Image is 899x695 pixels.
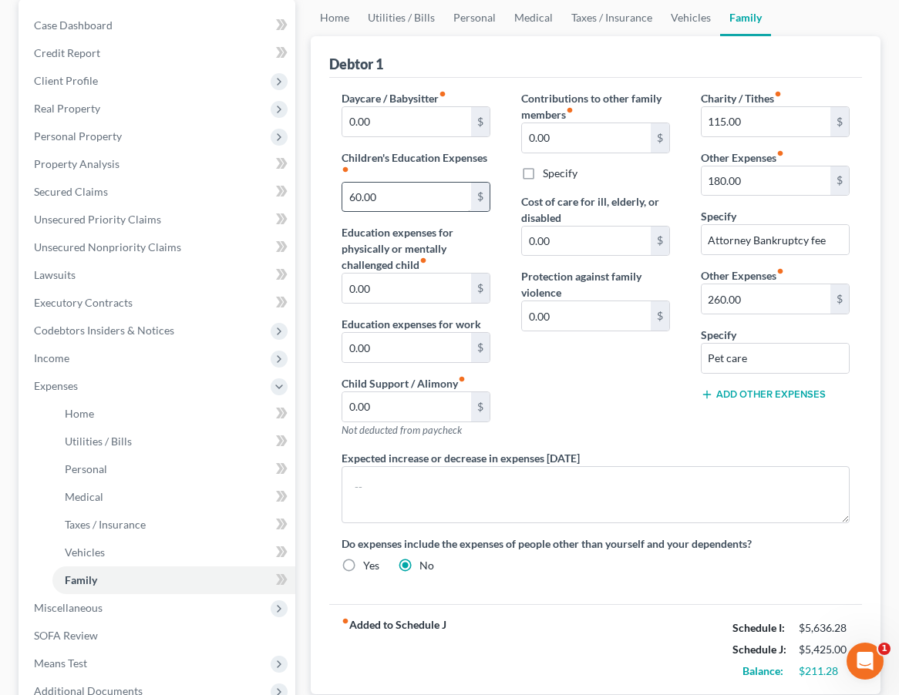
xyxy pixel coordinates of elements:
[521,268,670,300] label: Protection against family violence
[342,424,462,436] span: Not deducted from paycheck
[22,178,295,206] a: Secured Claims
[65,407,94,420] span: Home
[22,206,295,233] a: Unsecured Priority Claims
[65,518,146,531] span: Taxes / Insurance
[799,663,850,679] div: $211.28
[471,333,490,362] div: $
[419,257,427,264] i: fiber_manual_record
[34,102,100,115] span: Real Property
[701,208,736,224] label: Specify
[521,90,670,123] label: Contributions to other family members
[566,106,574,114] i: fiber_manual_record
[52,566,295,594] a: Family
[522,123,651,153] input: --
[65,462,107,475] span: Personal
[522,227,651,256] input: --
[22,150,295,178] a: Property Analysis
[342,316,481,332] label: Education expenses for work
[52,539,295,566] a: Vehicles
[34,656,87,670] span: Means Test
[701,388,826,401] button: Add Other Expenses
[702,225,849,254] input: Specify...
[651,123,669,153] div: $
[439,90,446,98] i: fiber_manual_record
[522,301,651,331] input: --
[34,601,103,614] span: Miscellaneous
[52,455,295,483] a: Personal
[22,39,295,67] a: Credit Report
[830,166,849,196] div: $
[342,149,490,182] label: Children's Education Expenses
[342,90,446,106] label: Daycare / Babysitter
[65,435,132,448] span: Utilities / Bills
[732,621,785,634] strong: Schedule I:
[65,490,103,503] span: Medical
[776,267,784,275] i: fiber_manual_record
[651,301,669,331] div: $
[342,450,580,466] label: Expected increase or decrease in expenses [DATE]
[458,375,466,383] i: fiber_manual_record
[419,558,434,573] label: No
[342,224,490,273] label: Education expenses for physically or mentally challenged child
[34,379,78,392] span: Expenses
[774,90,782,98] i: fiber_manual_record
[34,129,122,143] span: Personal Property
[342,617,349,625] i: fiber_manual_record
[543,166,577,181] label: Specify
[701,327,736,343] label: Specify
[34,240,181,253] span: Unsecured Nonpriority Claims
[342,617,446,682] strong: Added to Schedule J
[342,274,471,303] input: --
[342,107,471,136] input: --
[34,157,120,170] span: Property Analysis
[342,333,471,362] input: --
[847,643,884,680] iframe: Intercom live chat
[22,233,295,261] a: Unsecured Nonpriority Claims
[34,324,174,337] span: Codebtors Insiders & Notices
[776,149,784,157] i: fiber_manual_record
[65,546,105,559] span: Vehicles
[52,483,295,511] a: Medical
[471,107,490,136] div: $
[830,284,849,314] div: $
[701,267,784,284] label: Other Expenses
[521,193,670,226] label: Cost of care for ill, elderly, or disabled
[342,392,471,421] input: --
[52,400,295,428] a: Home
[471,392,490,421] div: $
[471,274,490,303] div: $
[34,296,133,309] span: Executory Contracts
[799,642,850,657] div: $5,425.00
[878,643,891,655] span: 1
[22,289,295,317] a: Executory Contracts
[830,107,849,136] div: $
[702,284,830,314] input: --
[34,74,98,87] span: Client Profile
[34,629,98,642] span: SOFA Review
[22,261,295,289] a: Lawsuits
[702,107,830,136] input: --
[22,12,295,39] a: Case Dashboard
[732,643,786,656] strong: Schedule J:
[799,620,850,636] div: $5,636.28
[34,213,161,226] span: Unsecured Priority Claims
[701,90,782,106] label: Charity / Tithes
[471,183,490,212] div: $
[52,511,295,539] a: Taxes / Insurance
[65,573,97,586] span: Family
[34,46,100,59] span: Credit Report
[342,166,349,173] i: fiber_manual_record
[34,18,113,32] span: Case Dashboard
[329,55,383,73] div: Debtor 1
[742,664,783,677] strong: Balance:
[342,536,850,552] label: Do expenses include the expenses of people other than yourself and your dependents?
[34,268,76,281] span: Lawsuits
[34,351,69,364] span: Income
[702,344,849,373] input: Specify...
[651,227,669,256] div: $
[34,185,108,198] span: Secured Claims
[363,558,379,573] label: Yes
[342,183,471,212] input: --
[702,166,830,196] input: --
[52,428,295,455] a: Utilities / Bills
